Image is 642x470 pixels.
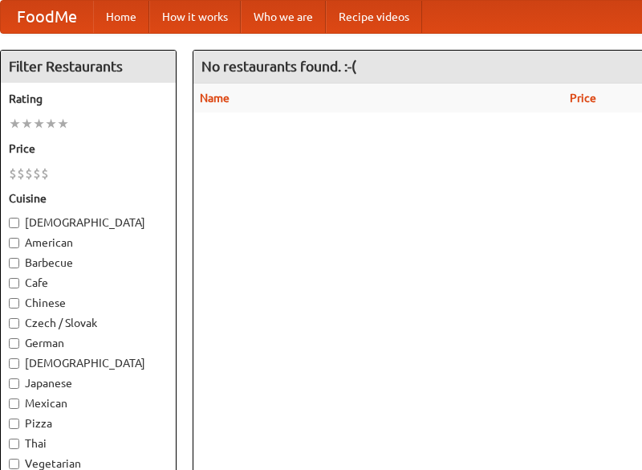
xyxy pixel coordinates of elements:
a: Price [570,92,596,104]
a: How it works [149,1,241,33]
input: Thai [9,439,19,449]
label: Pizza [9,415,168,431]
label: Thai [9,435,168,452]
input: [DEMOGRAPHIC_DATA] [9,358,19,369]
label: Cafe [9,275,168,291]
input: Barbecue [9,258,19,268]
input: Japanese [9,378,19,389]
label: [DEMOGRAPHIC_DATA] [9,215,168,231]
input: [DEMOGRAPHIC_DATA] [9,218,19,228]
label: American [9,235,168,251]
input: Pizza [9,419,19,429]
label: German [9,335,168,351]
li: ★ [57,115,69,133]
h5: Cuisine [9,190,168,206]
li: $ [33,165,41,182]
input: Czech / Slovak [9,318,19,329]
li: $ [9,165,17,182]
input: Chinese [9,298,19,309]
label: Mexican [9,395,168,411]
input: Vegetarian [9,459,19,469]
ng-pluralize: No restaurants found. :-( [201,59,356,74]
label: Czech / Slovak [9,315,168,331]
label: Chinese [9,295,168,311]
input: Mexican [9,398,19,409]
li: $ [41,165,49,182]
li: ★ [21,115,33,133]
input: Cafe [9,278,19,288]
h4: Filter Restaurants [1,51,176,83]
label: Japanese [9,375,168,391]
a: Home [93,1,149,33]
a: Name [200,92,230,104]
label: Barbecue [9,255,168,271]
a: Who we are [241,1,326,33]
li: ★ [45,115,57,133]
h5: Rating [9,91,168,107]
a: FoodMe [1,1,93,33]
input: German [9,338,19,349]
input: American [9,238,19,248]
h5: Price [9,141,168,157]
li: ★ [9,115,21,133]
li: $ [25,165,33,182]
li: ★ [33,115,45,133]
li: $ [17,165,25,182]
label: [DEMOGRAPHIC_DATA] [9,355,168,371]
a: Recipe videos [326,1,422,33]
